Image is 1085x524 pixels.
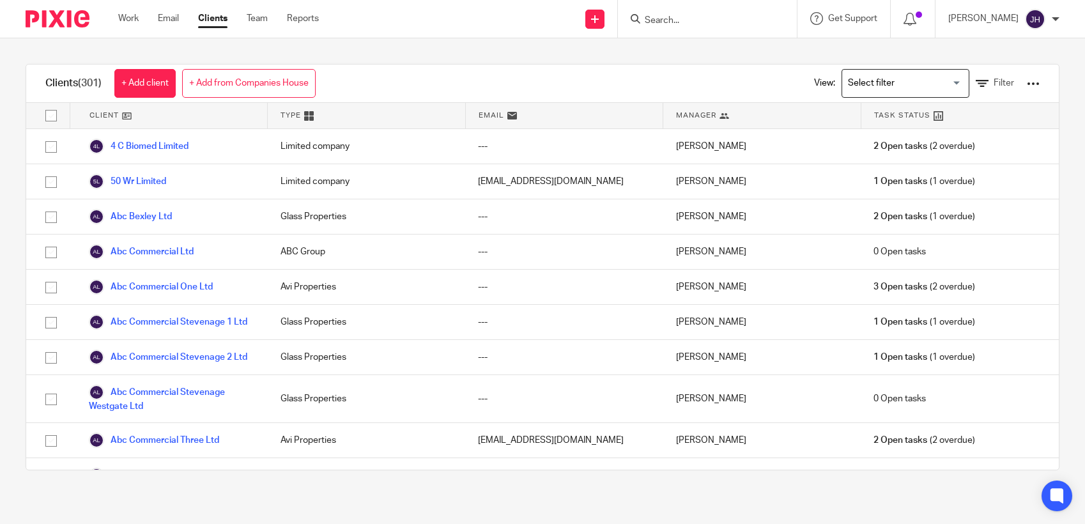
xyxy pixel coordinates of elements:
[268,423,466,458] div: Avi Properties
[663,340,861,374] div: [PERSON_NAME]
[643,15,758,27] input: Search
[663,305,861,339] div: [PERSON_NAME]
[89,209,104,224] img: svg%3E
[89,139,104,154] img: svg%3E
[89,244,194,259] a: Abc Commercial Ltd
[795,65,1040,102] div: View:
[465,458,663,493] div: ---
[268,129,466,164] div: Limited company
[89,433,219,448] a: Abc Commercial Three Ltd
[873,210,974,223] span: (1 overdue)
[842,69,969,98] div: Search for option
[465,423,663,458] div: [EMAIL_ADDRESS][DOMAIN_NAME]
[89,174,104,189] img: svg%3E
[89,209,172,224] a: Abc Bexley Ltd
[465,235,663,269] div: ---
[89,468,212,483] a: Abc Commercial Two Ltd
[465,305,663,339] div: ---
[873,281,927,293] span: 3 Open tasks
[874,110,930,121] span: Task Status
[873,392,926,405] span: 0 Open tasks
[676,110,716,121] span: Manager
[89,314,247,330] a: Abc Commercial Stevenage 1 Ltd
[89,433,104,448] img: svg%3E
[465,375,663,422] div: ---
[873,434,974,447] span: (2 overdue)
[268,164,466,199] div: Limited company
[873,210,927,223] span: 2 Open tasks
[287,12,319,25] a: Reports
[39,104,63,128] input: Select all
[465,199,663,234] div: ---
[268,235,466,269] div: ABC Group
[158,12,179,25] a: Email
[268,270,466,304] div: Avi Properties
[828,14,877,23] span: Get Support
[465,270,663,304] div: ---
[873,245,926,258] span: 0 Open tasks
[89,385,104,400] img: svg%3E
[873,469,974,482] span: (1 overdue)
[89,385,255,413] a: Abc Commercial Stevenage Westgate Ltd
[663,458,861,493] div: [PERSON_NAME]
[663,235,861,269] div: [PERSON_NAME]
[663,129,861,164] div: [PERSON_NAME]
[663,199,861,234] div: [PERSON_NAME]
[873,140,927,153] span: 2 Open tasks
[198,12,227,25] a: Clients
[465,340,663,374] div: ---
[873,316,927,328] span: 1 Open tasks
[663,423,861,458] div: [PERSON_NAME]
[89,139,189,154] a: 4 C Biomed Limited
[247,12,268,25] a: Team
[873,469,927,482] span: 2 Open tasks
[663,375,861,422] div: [PERSON_NAME]
[89,110,119,121] span: Client
[994,79,1014,88] span: Filter
[118,12,139,25] a: Work
[873,175,927,188] span: 1 Open tasks
[78,78,102,88] span: (301)
[89,174,166,189] a: 50 Wr Limited
[948,12,1019,25] p: [PERSON_NAME]
[479,110,504,121] span: Email
[873,351,927,364] span: 1 Open tasks
[281,110,301,121] span: Type
[89,350,104,365] img: svg%3E
[873,316,974,328] span: (1 overdue)
[268,340,466,374] div: Glass Properties
[89,350,247,365] a: Abc Commercial Stevenage 2 Ltd
[268,199,466,234] div: Glass Properties
[873,434,927,447] span: 2 Open tasks
[26,10,89,27] img: Pixie
[873,281,974,293] span: (2 overdue)
[465,164,663,199] div: [EMAIL_ADDRESS][DOMAIN_NAME]
[89,279,213,295] a: Abc Commercial One Ltd
[268,458,466,493] div: Avi Properties
[873,351,974,364] span: (1 overdue)
[873,140,974,153] span: (2 overdue)
[45,77,102,90] h1: Clients
[268,305,466,339] div: Glass Properties
[89,244,104,259] img: svg%3E
[89,314,104,330] img: svg%3E
[465,129,663,164] div: ---
[843,72,962,95] input: Search for option
[89,468,104,483] img: svg%3E
[114,69,176,98] a: + Add client
[89,279,104,295] img: svg%3E
[663,270,861,304] div: [PERSON_NAME]
[1025,9,1045,29] img: svg%3E
[873,175,974,188] span: (1 overdue)
[182,69,316,98] a: + Add from Companies House
[268,375,466,422] div: Glass Properties
[663,164,861,199] div: [PERSON_NAME]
